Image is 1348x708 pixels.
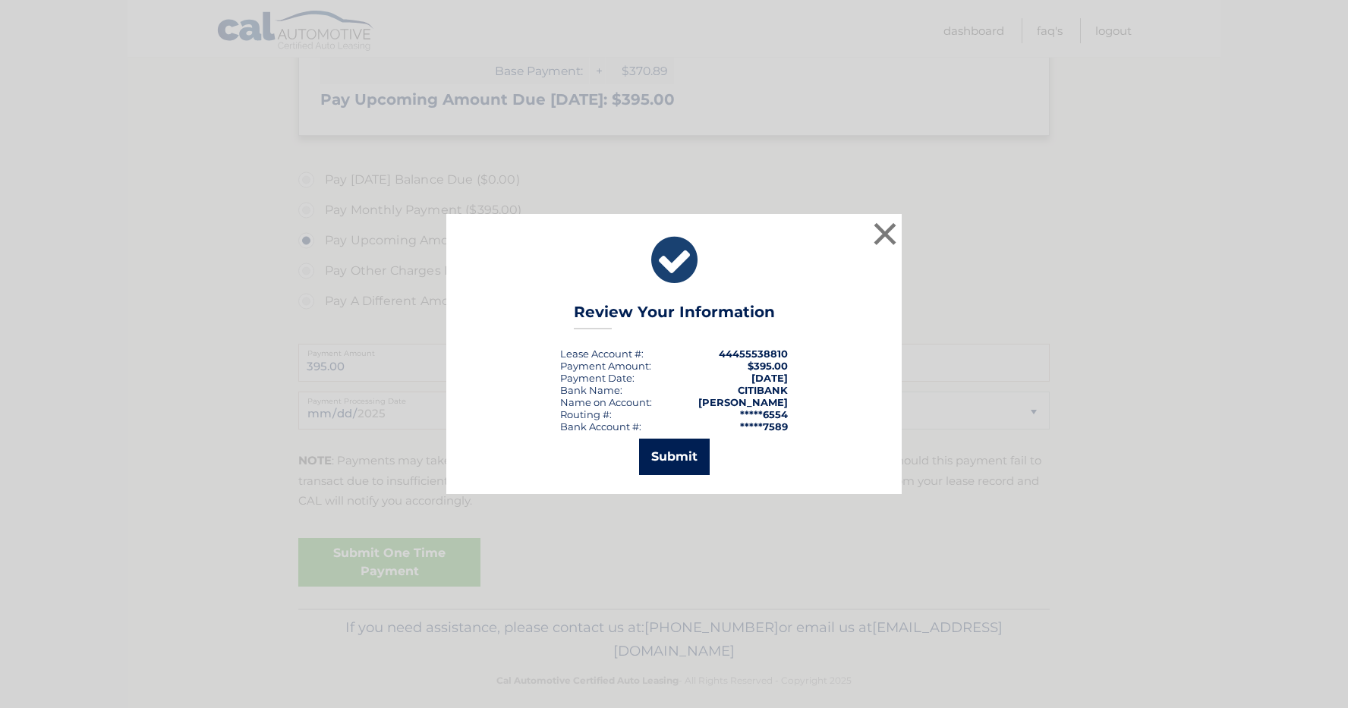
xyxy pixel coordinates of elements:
[560,396,652,408] div: Name on Account:
[870,219,900,249] button: ×
[560,348,644,360] div: Lease Account #:
[560,360,651,372] div: Payment Amount:
[748,360,788,372] span: $395.00
[560,372,632,384] span: Payment Date
[574,303,775,329] h3: Review Your Information
[698,396,788,408] strong: [PERSON_NAME]
[751,372,788,384] span: [DATE]
[560,384,622,396] div: Bank Name:
[719,348,788,360] strong: 44455538810
[738,384,788,396] strong: CITIBANK
[560,408,612,420] div: Routing #:
[560,372,635,384] div: :
[639,439,710,475] button: Submit
[560,420,641,433] div: Bank Account #:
